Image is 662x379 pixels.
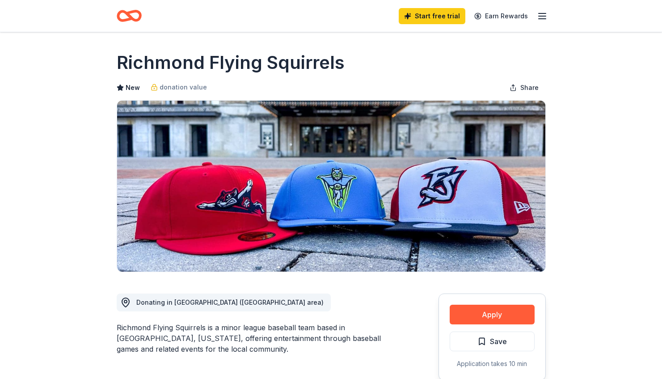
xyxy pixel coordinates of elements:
span: Donating in [GEOGRAPHIC_DATA] ([GEOGRAPHIC_DATA] area) [136,298,324,306]
a: Home [117,5,142,26]
button: Save [450,332,535,351]
div: Application takes 10 min [450,358,535,369]
span: donation value [160,82,207,93]
button: Apply [450,305,535,324]
div: Richmond Flying Squirrels is a minor league baseball team based in [GEOGRAPHIC_DATA], [US_STATE],... [117,322,396,354]
span: Save [490,336,507,347]
a: donation value [151,82,207,93]
img: Image for Richmond Flying Squirrels [117,101,545,272]
button: Share [502,79,546,97]
h1: Richmond Flying Squirrels [117,50,345,75]
a: Start free trial [399,8,465,24]
a: Earn Rewards [469,8,533,24]
span: Share [520,82,539,93]
span: New [126,82,140,93]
